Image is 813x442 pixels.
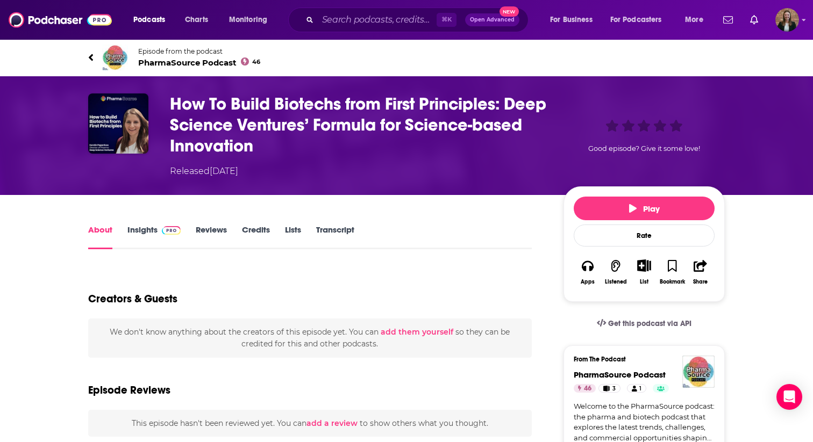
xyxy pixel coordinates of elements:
a: About [88,224,112,249]
span: 46 [584,383,591,394]
span: Logged in as k_burns [775,8,799,32]
a: Reviews [196,224,227,249]
span: Good episode? Give it some love! [588,144,700,153]
a: 46 [574,384,596,393]
button: open menu [543,11,606,28]
span: Charts [185,12,208,27]
div: Released [DATE] [170,165,238,178]
h3: Episode Reviews [88,383,170,397]
button: open menu [222,11,281,28]
img: PharmaSource Podcast [682,356,715,388]
span: For Business [550,12,593,27]
span: New [500,6,519,17]
button: add them yourself [381,328,453,336]
button: open menu [603,11,677,28]
span: For Podcasters [610,12,662,27]
div: Bookmark [660,279,685,285]
a: Charts [178,11,215,28]
div: Search podcasts, credits, & more... [298,8,539,32]
img: Podchaser Pro [162,226,181,235]
h3: From The Podcast [574,356,706,363]
a: Lists [285,224,301,249]
div: Apps [581,279,595,285]
button: open menu [677,11,717,28]
span: 3 [612,383,616,394]
span: ⌘ K [437,13,457,27]
div: Open Intercom Messenger [776,384,802,410]
img: User Profile [775,8,799,32]
span: We don't know anything about the creators of this episode yet . You can so they can be credited f... [110,327,510,349]
span: Play [629,204,660,214]
a: Show notifications dropdown [719,11,737,29]
button: Show More Button [633,259,655,271]
span: Podcasts [133,12,165,27]
span: Monitoring [229,12,267,27]
button: add a review [306,417,358,429]
span: 1 [639,383,641,394]
span: Open Advanced [470,17,515,23]
img: Podchaser - Follow, Share and Rate Podcasts [9,10,112,30]
div: Rate [574,224,715,247]
div: Listened [605,279,627,285]
a: Get this podcast via API [588,310,700,337]
img: PharmaSource Podcast [102,45,128,70]
div: Show More ButtonList [630,252,658,292]
a: 1 [627,384,646,393]
button: Show profile menu [775,8,799,32]
span: This episode hasn't been reviewed yet. You can to show others what you thought. [132,418,488,428]
a: Transcript [316,224,354,249]
span: More [685,12,703,27]
a: Credits [242,224,270,249]
a: PharmaSource PodcastEpisode from the podcastPharmaSource Podcast46 [88,45,406,70]
h1: How To Build Biotechs from First Principles: Deep Science Ventures’ Formula for Science-based Inn... [170,93,546,156]
a: InsightsPodchaser Pro [127,224,181,249]
h2: Creators & Guests [88,292,177,306]
button: Bookmark [658,252,686,292]
div: List [640,278,648,285]
button: open menu [126,11,179,28]
div: Share [693,279,708,285]
button: Share [687,252,715,292]
button: Apps [574,252,602,292]
a: 3 [598,384,621,393]
img: How To Build Biotechs from First Principles: Deep Science Ventures’ Formula for Science-based Inn... [88,93,148,154]
input: Search podcasts, credits, & more... [318,11,437,28]
button: Open AdvancedNew [465,13,519,26]
a: PharmaSource Podcast [574,369,666,380]
a: Show notifications dropdown [746,11,762,29]
span: Get this podcast via API [608,319,691,328]
button: Play [574,197,715,220]
span: Episode from the podcast [138,47,260,55]
span: PharmaSource Podcast [138,57,260,68]
span: 46 [252,60,260,64]
button: Listened [602,252,630,292]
